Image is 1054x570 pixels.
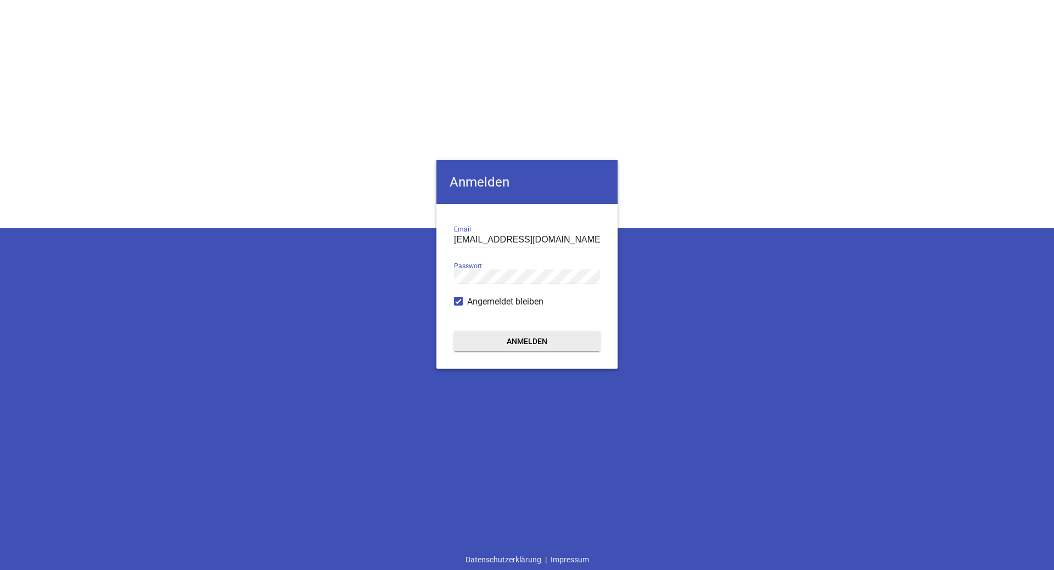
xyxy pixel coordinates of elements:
div: | [462,549,593,570]
button: Anmelden [454,331,600,351]
a: Impressum [547,549,593,570]
span: Angemeldet bleiben [467,295,543,308]
h4: Anmelden [436,160,618,204]
a: Datenschutzerklärung [462,549,545,570]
